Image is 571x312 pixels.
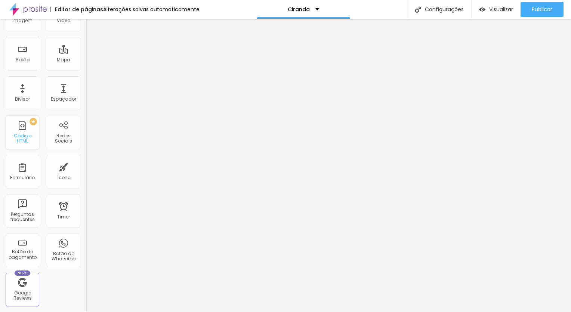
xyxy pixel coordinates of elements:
span: Publicar [532,6,552,12]
div: Alterações salvas automaticamente [103,7,200,12]
img: Icone [415,6,421,13]
div: Editor de páginas [50,7,103,12]
div: Formulário [10,175,35,180]
div: Imagem [12,18,33,23]
div: Mapa [57,57,70,62]
p: Ciranda [288,7,310,12]
button: Visualizar [472,2,521,17]
div: Espaçador [51,97,76,102]
div: Botão do WhatsApp [49,251,78,262]
div: Botão [16,57,30,62]
div: Novo [15,270,31,276]
div: Botão de pagamento [7,249,37,260]
button: Publicar [521,2,564,17]
div: Divisor [15,97,30,102]
span: Visualizar [489,6,513,12]
div: Redes Sociais [49,133,78,144]
div: Código HTML [7,133,37,144]
div: Perguntas frequentes [7,212,37,223]
img: view-1.svg [479,6,485,13]
div: Timer [57,214,70,220]
div: Ícone [57,175,70,180]
div: Vídeo [57,18,70,23]
div: Google Reviews [7,290,37,301]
